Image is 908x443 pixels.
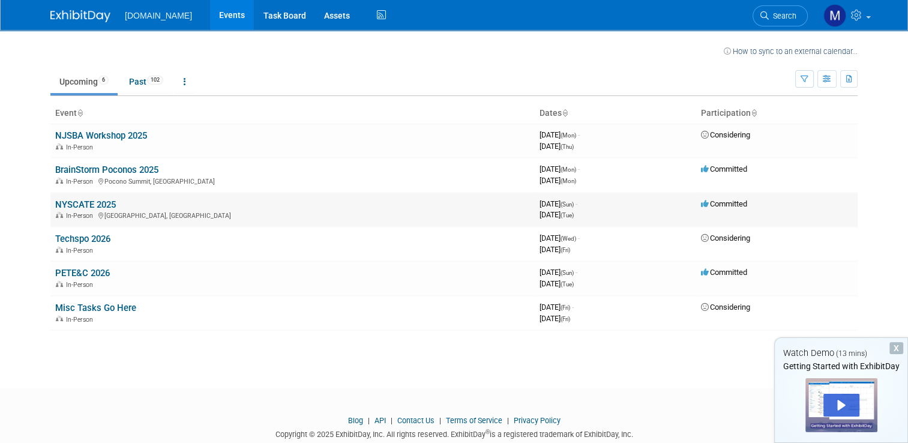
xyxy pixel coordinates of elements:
span: (Tue) [561,212,574,218]
a: Past102 [120,70,172,93]
th: Event [50,103,535,124]
span: Considering [701,130,750,139]
div: Watch Demo [775,347,907,360]
span: [DATE] [540,279,574,288]
img: In-Person Event [56,143,63,149]
img: In-Person Event [56,247,63,253]
div: Pocono Summit, [GEOGRAPHIC_DATA] [55,176,530,185]
span: (Fri) [561,304,570,311]
a: PETE&C 2026 [55,268,110,279]
span: (Mon) [561,178,576,184]
a: NYSCATE 2025 [55,199,116,210]
span: Committed [701,199,747,208]
img: Mark Triftshauser [823,4,846,27]
span: Committed [701,164,747,173]
img: In-Person Event [56,212,63,218]
a: Misc Tasks Go Here [55,303,136,313]
span: - [578,130,580,139]
span: (Mon) [561,132,576,139]
span: | [504,416,512,425]
span: Considering [701,303,750,312]
span: - [572,303,574,312]
span: [DATE] [540,142,574,151]
span: - [578,234,580,243]
a: Blog [348,416,363,425]
span: [DATE] [540,164,580,173]
span: (Wed) [561,235,576,242]
span: In-Person [66,212,97,220]
div: Getting Started with ExhibitDay [775,360,907,372]
span: Search [769,11,796,20]
a: NJSBA Workshop 2025 [55,130,147,141]
div: Dismiss [889,342,903,354]
div: [GEOGRAPHIC_DATA], [GEOGRAPHIC_DATA] [55,210,530,220]
a: How to sync to an external calendar... [724,47,858,56]
span: (Mon) [561,166,576,173]
a: BrainStorm Poconos 2025 [55,164,158,175]
span: [DATE] [540,314,570,323]
span: - [576,268,577,277]
span: [DATE] [540,130,580,139]
span: In-Person [66,316,97,324]
a: Sort by Event Name [77,108,83,118]
span: (Fri) [561,247,570,253]
span: [DATE] [540,268,577,277]
span: (Fri) [561,316,570,322]
a: Techspo 2026 [55,234,110,244]
span: - [578,164,580,173]
a: Terms of Service [446,416,502,425]
a: Contact Us [397,416,434,425]
span: In-Person [66,281,97,289]
span: In-Person [66,178,97,185]
span: (13 mins) [836,349,867,358]
span: | [436,416,444,425]
span: (Sun) [561,270,574,276]
img: In-Person Event [56,316,63,322]
span: [DATE] [540,199,577,208]
span: In-Person [66,143,97,151]
img: In-Person Event [56,281,63,287]
img: In-Person Event [56,178,63,184]
span: [DOMAIN_NAME] [125,11,192,20]
span: [DATE] [540,234,580,243]
span: [DATE] [540,210,574,219]
span: [DATE] [540,303,574,312]
a: Privacy Policy [514,416,561,425]
span: (Sun) [561,201,574,208]
a: Search [753,5,808,26]
a: Sort by Participation Type [751,108,757,118]
a: Sort by Start Date [562,108,568,118]
sup: ® [486,429,490,435]
span: Committed [701,268,747,277]
span: [DATE] [540,245,570,254]
th: Dates [535,103,696,124]
span: 102 [147,76,163,85]
a: API [374,416,386,425]
span: (Tue) [561,281,574,288]
span: (Thu) [561,143,574,150]
div: Play [823,394,859,417]
span: | [365,416,373,425]
img: ExhibitDay [50,10,110,22]
span: Considering [701,234,750,243]
a: Upcoming6 [50,70,118,93]
span: | [388,416,395,425]
span: - [576,199,577,208]
span: 6 [98,76,109,85]
span: In-Person [66,247,97,255]
span: [DATE] [540,176,576,185]
th: Participation [696,103,858,124]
